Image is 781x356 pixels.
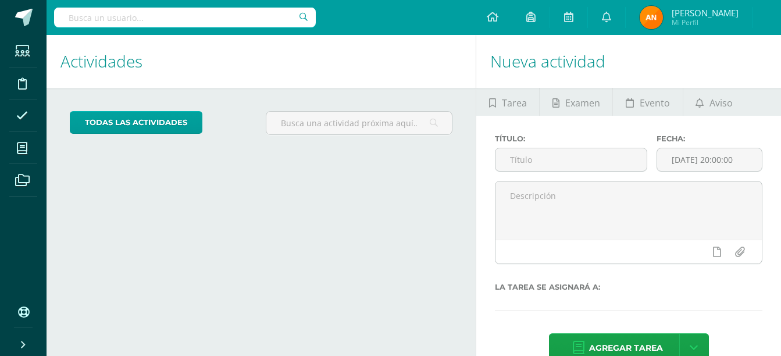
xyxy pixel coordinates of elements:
[565,89,600,117] span: Examen
[60,35,462,88] h1: Actividades
[502,89,527,117] span: Tarea
[495,283,762,291] label: La tarea se asignará a:
[495,134,647,143] label: Título:
[657,134,762,143] label: Fecha:
[54,8,316,27] input: Busca un usuario...
[640,6,663,29] img: 3a38ccc57df8c3e4ccb5f83e14a3f63e.png
[266,112,452,134] input: Busca una actividad próxima aquí...
[476,88,539,116] a: Tarea
[709,89,733,117] span: Aviso
[683,88,746,116] a: Aviso
[613,88,682,116] a: Evento
[657,148,762,171] input: Fecha de entrega
[495,148,647,171] input: Título
[672,17,739,27] span: Mi Perfil
[672,7,739,19] span: [PERSON_NAME]
[540,88,612,116] a: Examen
[640,89,670,117] span: Evento
[70,111,202,134] a: todas las Actividades
[490,35,767,88] h1: Nueva actividad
